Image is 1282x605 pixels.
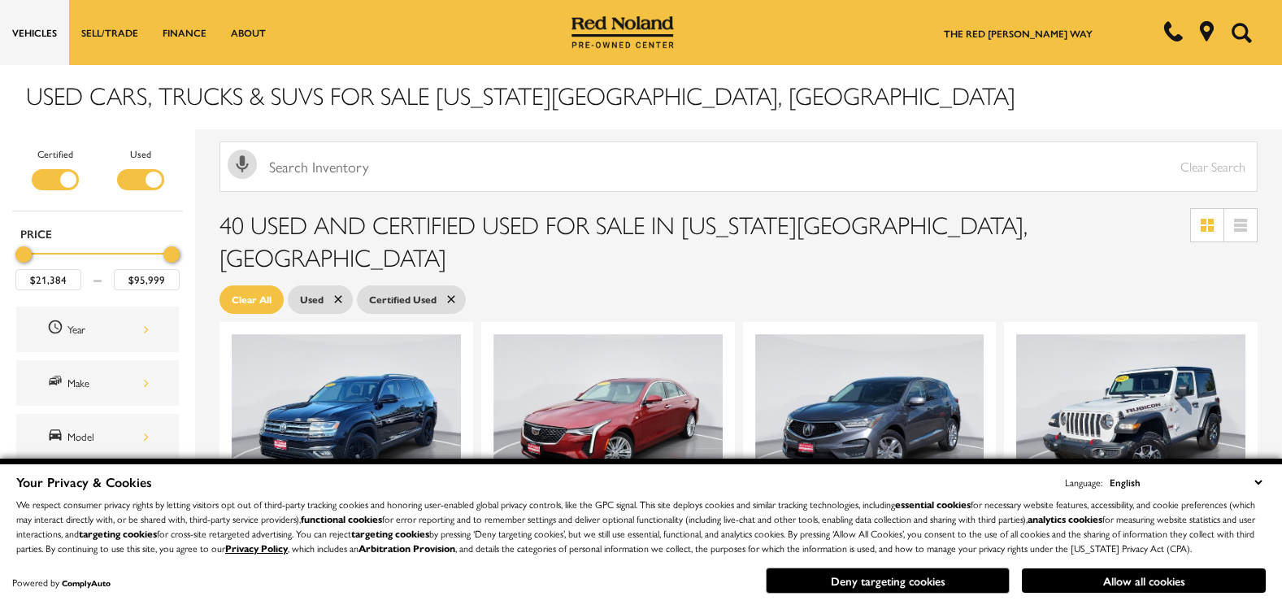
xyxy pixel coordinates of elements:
div: Powered by [12,577,111,588]
div: MakeMake [16,360,179,406]
span: Make [47,372,67,394]
input: Minimum [15,269,81,290]
img: Red Noland Pre-Owned [571,16,674,49]
select: Language Select [1106,473,1266,491]
div: Year [67,320,149,338]
a: ComplyAuto [62,577,111,589]
button: Deny targeting cookies [766,568,1010,594]
a: Red Noland Pre-Owned [571,22,674,38]
div: 1 / 2 [232,334,464,509]
strong: functional cookies [301,511,382,526]
button: Allow all cookies [1022,568,1266,593]
div: 1 / 2 [1016,334,1249,509]
strong: analytics cookies [1028,511,1102,526]
label: Certified [37,146,73,162]
strong: Arbitration Provision [359,541,455,555]
strong: targeting cookies [351,526,429,541]
div: 1 / 2 [755,334,988,509]
div: ModelModel [16,414,179,459]
p: We respect consumer privacy rights by letting visitors opt out of third-party tracking cookies an... [16,497,1266,555]
div: Price [15,241,180,290]
img: 2021 Jeep Wrangler Rubicon 1 [1016,334,1249,509]
span: 40 Used and Certified Used for Sale in [US_STATE][GEOGRAPHIC_DATA], [GEOGRAPHIC_DATA] [219,207,1028,274]
div: 1 / 2 [493,334,726,509]
svg: Click to toggle on voice search [228,150,257,179]
span: Used [300,289,324,310]
div: Make [67,374,149,392]
div: Minimum Price [15,246,32,263]
div: YearYear [16,307,179,352]
input: Search Inventory [219,141,1258,192]
a: Privacy Policy [225,541,288,555]
span: Your Privacy & Cookies [16,472,152,491]
a: The Red [PERSON_NAME] Way [944,26,1093,41]
div: Maximum Price [163,246,180,263]
button: Open the search field [1225,1,1258,64]
label: Used [130,146,151,162]
span: Certified Used [369,289,437,310]
span: Model [47,426,67,447]
img: 2018 Volkswagen Atlas SEL Premium 1 [232,334,464,509]
img: 2020 Acura RDX Advance Package 1 [755,334,988,509]
span: Clear All [232,289,272,310]
div: Language: [1065,477,1102,487]
strong: essential cookies [895,497,971,511]
span: Year [47,319,67,340]
img: 2020 Cadillac CT4 Premium Luxury 1 [493,334,726,509]
h5: Price [20,226,175,241]
input: Maximum [114,269,180,290]
div: Model [67,428,149,446]
div: Filter by Vehicle Type [12,146,183,211]
strong: targeting cookies [79,526,157,541]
